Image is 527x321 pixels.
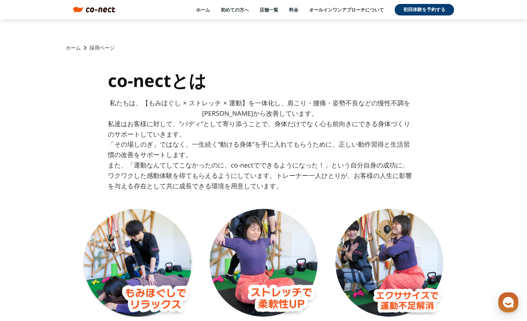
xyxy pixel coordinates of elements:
img: エクササイズで運動不足解消 [371,288,443,317]
span: チャット [61,239,79,245]
a: ホーム [66,44,81,51]
p: 採用ページ [90,44,115,51]
i: keyboard_arrow_right [81,43,90,52]
span: 設定 [111,239,120,244]
a: 初回体験を予約する [395,4,454,15]
p: 私達はお客様に対して、"バディ”として寄り添うことで、身体だけでなく心も前向きにできる身体づくりのサポートしていきます。 「その場しのぎ」ではなく、一生続く“動ける身体”を手に入れてもらうために... [108,119,412,160]
a: 初めての方へ [221,6,249,13]
p: また、「運動なんてしてこなかったのに、co-nectでできるようになった！」という自分自身の成功に、ワクワクした感動体験を得てもらえるようにしています。トレーナー一人ひとりが、お客様の人生に影響... [108,160,412,191]
a: チャット [47,228,93,246]
a: 店舗一覧 [260,6,278,13]
a: ホーム [196,6,210,13]
a: オールインワンアプローチについて [309,6,384,13]
img: ストレッチで柔軟性UP [246,284,317,317]
img: もみほぐしでリラックス [120,285,192,317]
a: 料金 [289,6,298,13]
h2: co-nectとは [108,70,206,91]
span: ホーム [18,239,31,244]
a: ホーム [2,228,47,246]
a: 設定 [93,228,138,246]
p: 私たちは、【もみほぐし × ストレッチ × 運動】を一体化し、肩こり・腰痛・姿勢不良などの慢性不調を[PERSON_NAME]から改善しています。 [108,98,412,119]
